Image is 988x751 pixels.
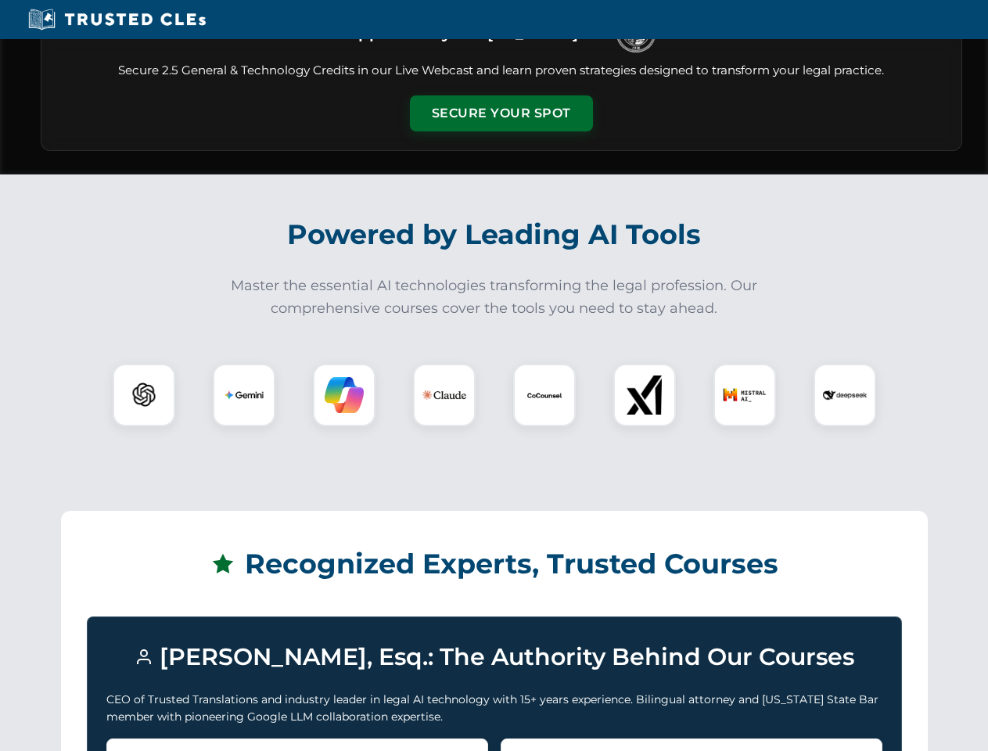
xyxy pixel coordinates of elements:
[121,372,167,418] img: ChatGPT Logo
[221,275,768,320] p: Master the essential AI technologies transforming the legal profession. Our comprehensive courses...
[613,364,676,426] div: xAI
[413,364,476,426] div: Claude
[60,62,943,80] p: Secure 2.5 General & Technology Credits in our Live Webcast and learn proven strategies designed ...
[410,95,593,131] button: Secure Your Spot
[23,8,210,31] img: Trusted CLEs
[713,364,776,426] div: Mistral AI
[313,364,375,426] div: Copilot
[225,375,264,415] img: Gemini Logo
[823,373,867,417] img: DeepSeek Logo
[106,636,882,678] h3: [PERSON_NAME], Esq.: The Authority Behind Our Courses
[814,364,876,426] div: DeepSeek
[513,364,576,426] div: CoCounsel
[723,373,767,417] img: Mistral AI Logo
[625,375,664,415] img: xAI Logo
[106,691,882,726] p: CEO of Trusted Translations and industry leader in legal AI technology with 15+ years experience....
[422,373,466,417] img: Claude Logo
[325,375,364,415] img: Copilot Logo
[61,207,928,262] h2: Powered by Leading AI Tools
[87,537,902,591] h2: Recognized Experts, Trusted Courses
[113,364,175,426] div: ChatGPT
[525,375,564,415] img: CoCounsel Logo
[213,364,275,426] div: Gemini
